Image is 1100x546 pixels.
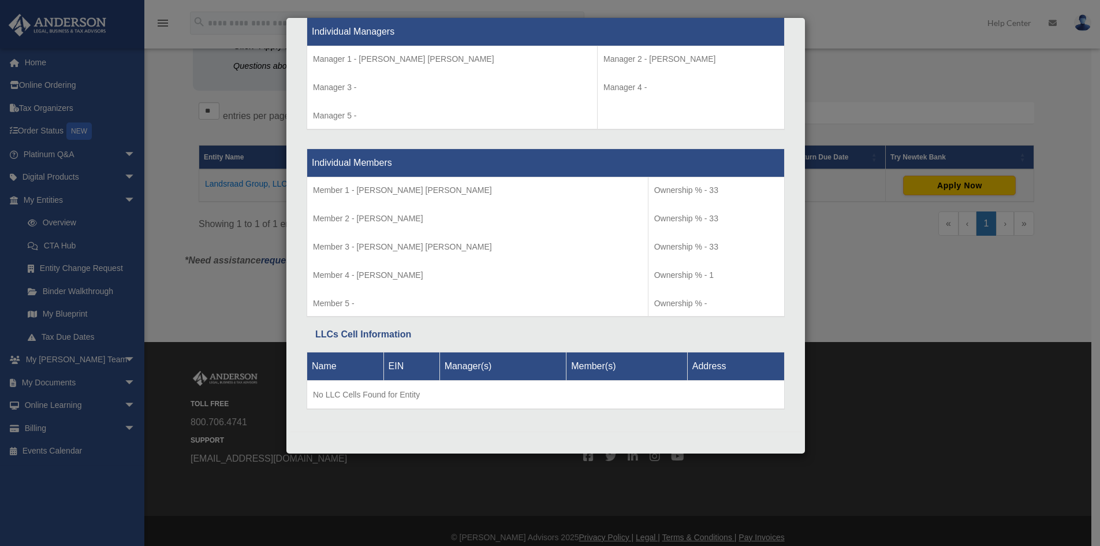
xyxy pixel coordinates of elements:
[654,211,778,226] p: Ownership % - 33
[307,381,785,410] td: No LLC Cells Found for Entity
[307,352,384,381] th: Name
[654,240,778,254] p: Ownership % - 33
[313,240,642,254] p: Member 3 - [PERSON_NAME] [PERSON_NAME]
[439,352,566,381] th: Manager(s)
[313,109,591,123] p: Manager 5 -
[313,296,642,311] p: Member 5 -
[313,268,642,283] p: Member 4 - [PERSON_NAME]
[313,52,591,66] p: Manager 1 - [PERSON_NAME] [PERSON_NAME]
[383,352,439,381] th: EIN
[654,296,778,311] p: Ownership % -
[307,18,785,46] th: Individual Managers
[313,183,642,198] p: Member 1 - [PERSON_NAME] [PERSON_NAME]
[687,352,784,381] th: Address
[313,211,642,226] p: Member 2 - [PERSON_NAME]
[307,148,785,177] th: Individual Members
[566,352,688,381] th: Member(s)
[603,80,778,95] p: Manager 4 -
[654,268,778,283] p: Ownership % - 1
[654,183,778,198] p: Ownership % - 33
[315,326,776,343] div: LLCs Cell Information
[313,80,591,95] p: Manager 3 -
[603,52,778,66] p: Manager 2 - [PERSON_NAME]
